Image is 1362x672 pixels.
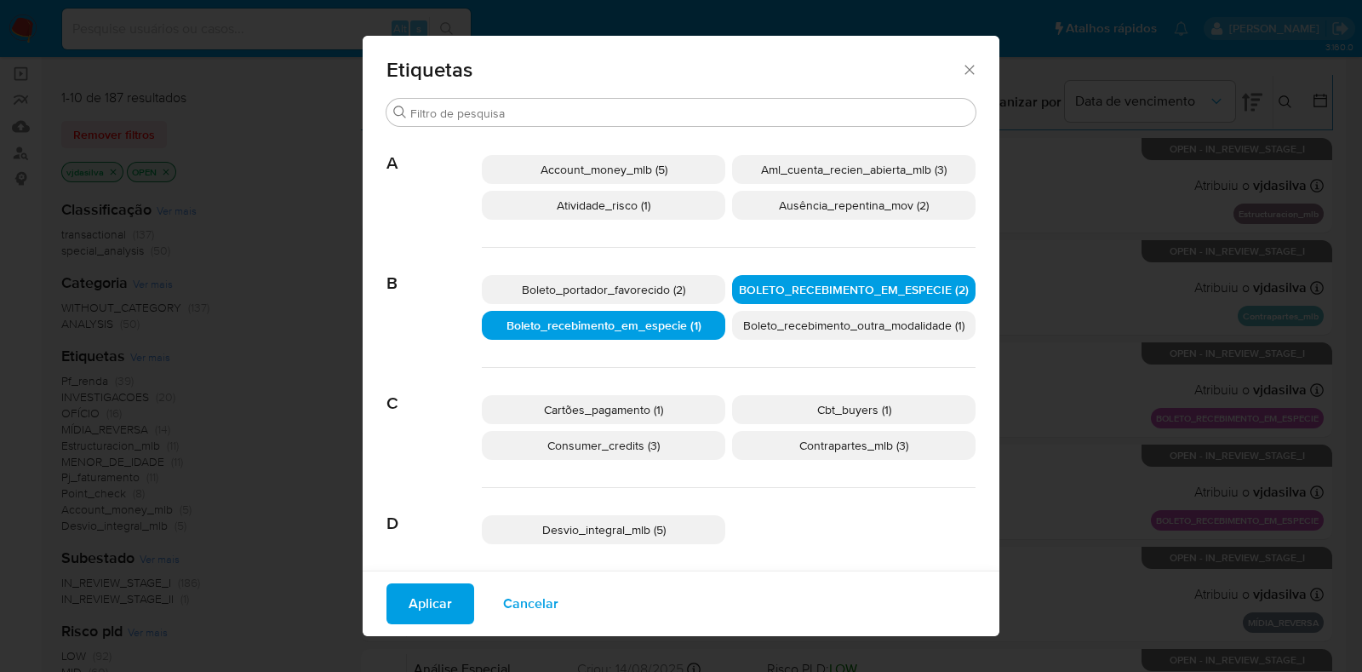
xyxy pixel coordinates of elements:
[522,281,685,298] span: Boleto_portador_favorecido (2)
[503,585,558,623] span: Cancelar
[482,275,725,304] div: Boleto_portador_favorecido (2)
[799,437,908,454] span: Contrapartes_mlb (3)
[410,106,969,121] input: Filtro de pesquisa
[541,161,667,178] span: Account_money_mlb (5)
[386,60,961,80] span: Etiquetas
[732,431,976,460] div: Contrapartes_mlb (3)
[386,128,482,174] span: A
[779,197,929,214] span: Ausência_repentina_mov (2)
[482,311,725,340] div: Boleto_recebimento_em_especie (1)
[732,155,976,184] div: Aml_cuenta_recien_abierta_mlb (3)
[482,155,725,184] div: Account_money_mlb (5)
[743,317,964,334] span: Boleto_recebimento_outra_modalidade (1)
[386,583,474,624] button: Aplicar
[817,401,891,418] span: Cbt_buyers (1)
[409,585,452,623] span: Aplicar
[961,61,976,77] button: Fechar
[386,488,482,534] span: D
[482,191,725,220] div: Atividade_risco (1)
[732,275,976,304] div: BOLETO_RECEBIMENTO_EM_ESPECIE (2)
[393,106,407,119] button: Buscar
[481,583,581,624] button: Cancelar
[761,161,947,178] span: Aml_cuenta_recien_abierta_mlb (3)
[557,197,650,214] span: Atividade_risco (1)
[506,317,701,334] span: Boleto_recebimento_em_especie (1)
[386,248,482,294] span: B
[482,515,725,544] div: Desvio_integral_mlb (5)
[542,521,666,538] span: Desvio_integral_mlb (5)
[732,191,976,220] div: Ausência_repentina_mov (2)
[482,431,725,460] div: Consumer_credits (3)
[547,437,660,454] span: Consumer_credits (3)
[544,401,663,418] span: Cartões_pagamento (1)
[482,395,725,424] div: Cartões_pagamento (1)
[732,311,976,340] div: Boleto_recebimento_outra_modalidade (1)
[732,395,976,424] div: Cbt_buyers (1)
[739,281,969,298] span: BOLETO_RECEBIMENTO_EM_ESPECIE (2)
[386,368,482,414] span: C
